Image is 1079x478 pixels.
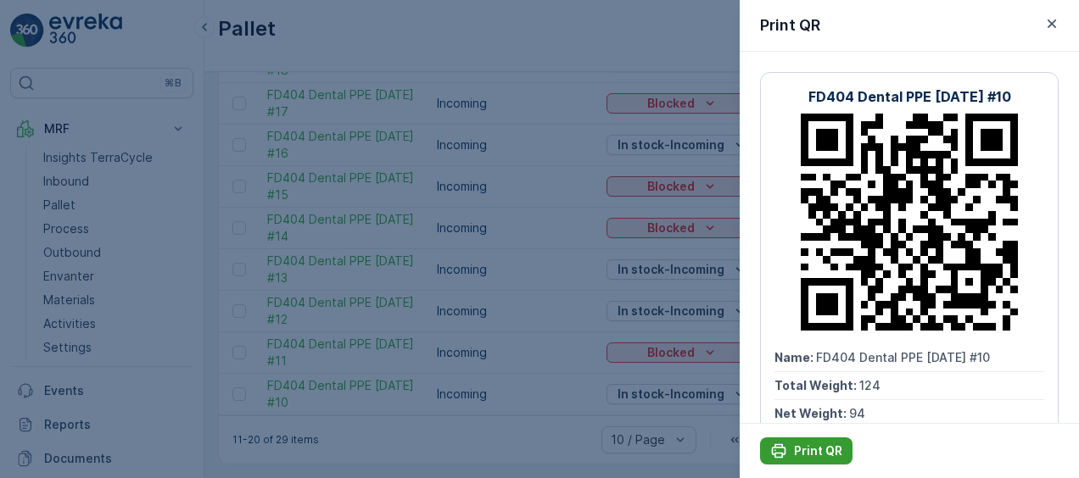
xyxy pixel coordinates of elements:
span: NL-PI0022 I PBM [72,418,171,432]
span: 94 [849,406,865,420]
span: FD404 Dental PPE [DATE] #10 [816,350,990,364]
span: FD404 Dental PPE [DATE] #13 [56,278,230,292]
span: Pallet [90,390,124,404]
span: Total Weight : [774,378,859,392]
span: Name : [14,278,56,292]
span: 124 [859,378,881,392]
span: 52 [89,334,103,348]
span: 82 [99,306,115,320]
span: Net Weight : [774,406,849,420]
span: Asset Type : [14,390,90,404]
p: FD404 Dental PPE [DATE] #13 [437,14,639,35]
p: Print QR [794,442,842,459]
span: 30 [95,362,110,376]
span: Tare Weight : [14,362,95,376]
span: Name : [774,350,816,364]
p: FD404 Dental PPE [DATE] #10 [808,86,1011,107]
button: Print QR [760,437,853,464]
span: Material : [14,418,72,432]
span: Total Weight : [14,306,99,320]
p: Print QR [760,14,820,37]
span: Net Weight : [14,334,89,348]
